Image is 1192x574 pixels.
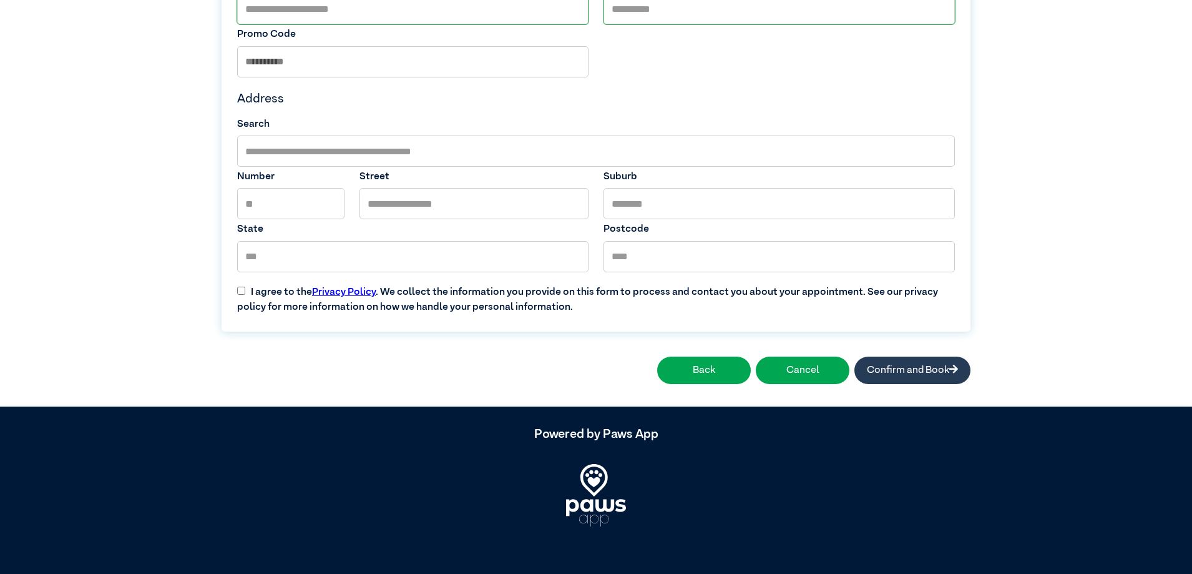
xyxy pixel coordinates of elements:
[359,169,589,184] label: Street
[237,222,589,237] label: State
[657,357,751,384] button: Back
[237,287,245,295] input: I agree to thePrivacy Policy. We collect the information you provide on this form to process and ...
[222,427,970,442] h5: Powered by Paws App
[230,275,962,315] label: I agree to the . We collect the information you provide on this form to process and contact you a...
[312,287,376,297] a: Privacy Policy
[237,91,955,106] h4: Address
[603,169,955,184] label: Suburb
[237,136,955,167] input: Search by Suburb
[603,222,955,237] label: Postcode
[237,27,589,42] label: Promo Code
[237,169,344,184] label: Number
[566,464,626,527] img: PawsApp
[756,357,849,384] button: Cancel
[237,117,955,132] label: Search
[854,357,970,384] button: Confirm and Book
